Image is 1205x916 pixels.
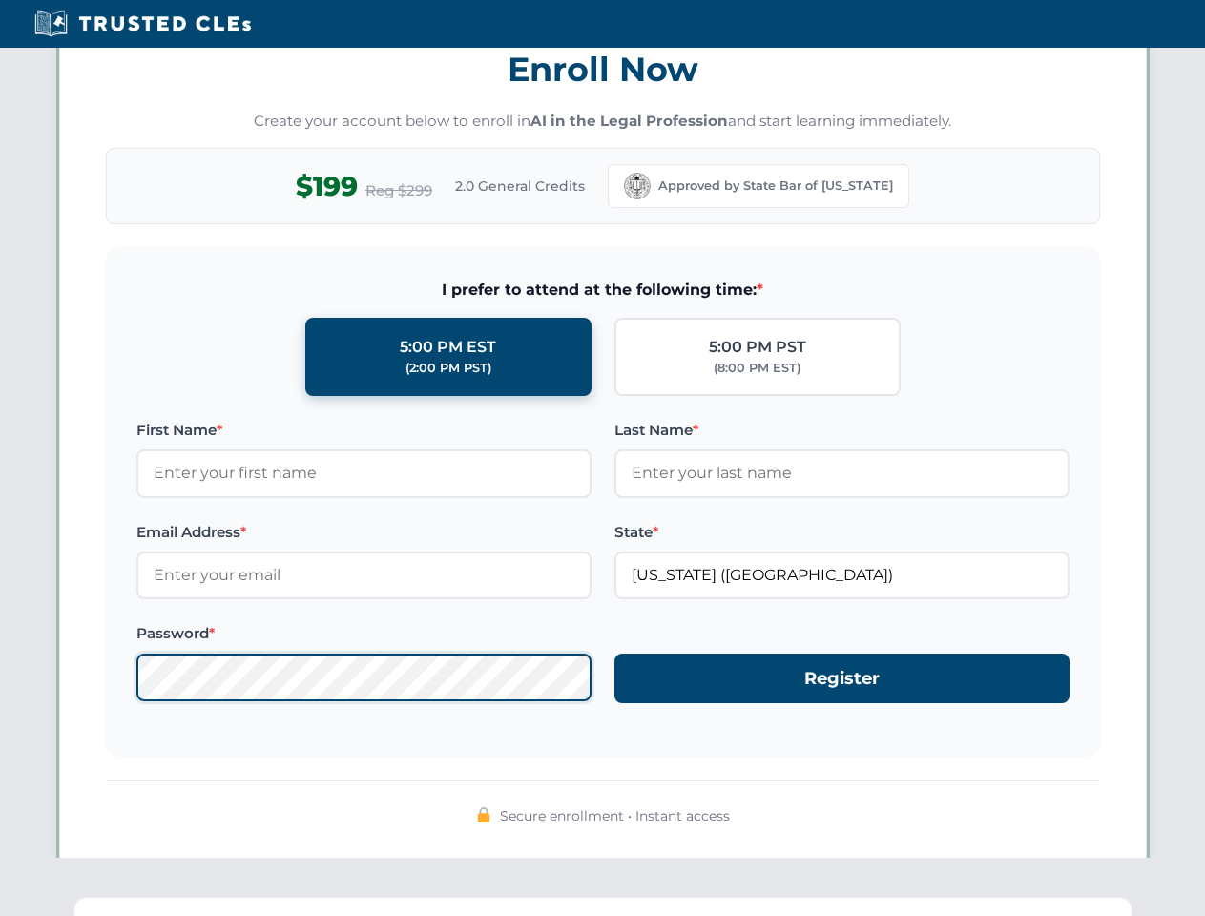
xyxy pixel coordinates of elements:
span: $199 [296,165,358,208]
button: Register [614,654,1070,704]
input: Enter your last name [614,449,1070,497]
label: First Name [136,419,592,442]
img: 🔒 [476,807,491,822]
span: Secure enrollment • Instant access [500,805,730,826]
label: State [614,521,1070,544]
span: Reg $299 [365,179,432,202]
div: (2:00 PM PST) [405,359,491,378]
img: California Bar [624,173,651,199]
label: Last Name [614,419,1070,442]
img: Trusted CLEs [29,10,257,38]
div: 5:00 PM PST [709,335,806,360]
strong: AI in the Legal Profession [530,112,728,130]
span: 2.0 General Credits [455,176,585,197]
input: Enter your email [136,552,592,599]
span: Approved by State Bar of [US_STATE] [658,177,893,196]
input: California (CA) [614,552,1070,599]
input: Enter your first name [136,449,592,497]
div: (8:00 PM EST) [714,359,800,378]
div: 5:00 PM EST [400,335,496,360]
h3: Enroll Now [106,39,1100,99]
span: I prefer to attend at the following time: [136,278,1070,302]
p: Create your account below to enroll in and start learning immediately. [106,111,1100,133]
label: Email Address [136,521,592,544]
label: Password [136,622,592,645]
